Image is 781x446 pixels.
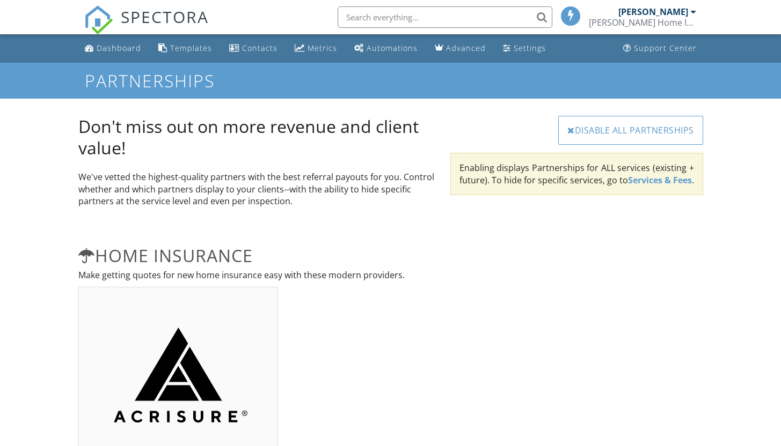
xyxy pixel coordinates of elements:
[81,39,145,58] a: Dashboard
[619,39,701,58] a: Support Center
[308,43,337,53] div: Metrics
[618,6,688,17] div: [PERSON_NAME]
[558,116,703,145] div: Disable All Partnerships
[78,171,437,207] p: We've vetted the highest-quality partners with the best referral payouts for you. Control whether...
[78,248,690,265] h3: Home Insurance
[97,43,141,53] div: Dashboard
[85,71,696,90] h1: Partnerships
[170,43,212,53] div: Templates
[242,43,278,53] div: Contacts
[350,39,422,58] a: Automations (Basic)
[628,174,692,186] a: Services & Fees
[108,321,247,428] img: acrisure_logo.png
[450,153,703,195] div: Enabling displays Partnerships for ALL services (existing + future). To hide for specific service...
[290,39,341,58] a: Metrics
[499,39,550,58] a: Settings
[430,39,490,58] a: Advanced
[84,20,209,43] a: SPECTORA
[154,39,216,58] a: Templates
[225,39,282,58] a: Contacts
[446,43,486,53] div: Advanced
[338,6,552,28] input: Search everything...
[514,43,546,53] div: Settings
[121,5,209,28] span: SPECTORA
[367,43,418,53] div: Automations
[589,17,696,28] div: DeLeon Home Inspections
[78,269,703,281] p: Make getting quotes for new home insurance easy with these modern providers.
[78,116,437,159] h2: Don't miss out on more revenue and client value!
[84,5,113,35] img: The Best Home Inspection Software - Spectora
[634,43,697,53] div: Support Center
